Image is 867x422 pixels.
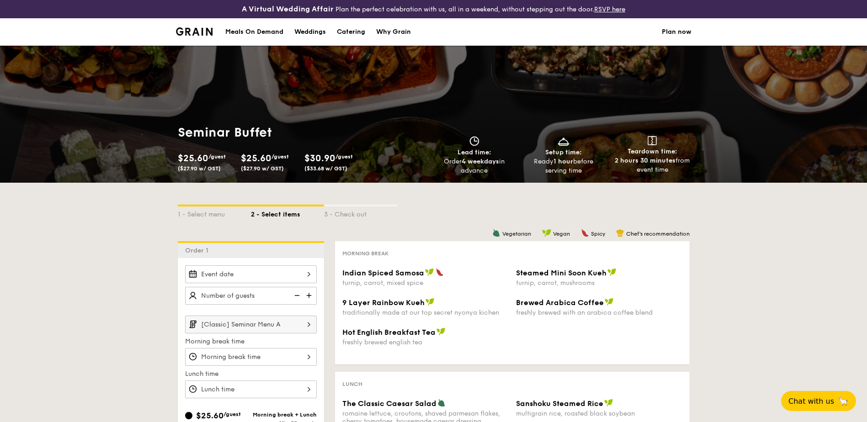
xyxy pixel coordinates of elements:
button: Chat with us🦙 [781,391,856,411]
img: icon-reduce.1d2dbef1.svg [289,287,303,304]
img: icon-vegan.f8ff3823.svg [607,268,617,276]
span: 9 Layer Rainbow Kueh [342,298,425,307]
input: Morning break time [185,348,317,366]
strong: 4 weekdays [462,158,499,165]
span: $25.60 [178,153,208,164]
div: freshly brewed with an arabica coffee blend [516,309,682,316]
div: Ready before serving time [522,157,604,175]
strong: 2 hours 30 minutes [615,157,676,164]
input: Lunch time [185,380,317,398]
div: Order in advance [434,157,516,175]
span: Steamed Mini Soon Kueh [516,269,606,277]
img: icon-add.58712e84.svg [303,287,317,304]
img: icon-vegetarian.fe4039eb.svg [492,229,500,237]
span: Indian Spiced Samosa [342,269,424,277]
span: $30.90 [304,153,335,164]
span: ($27.90 w/ GST) [178,165,221,172]
a: RSVP here [594,5,625,13]
div: turnip, carrot, mixed spice [342,279,509,287]
span: 🦙 [838,396,849,406]
span: Chat with us [788,397,834,406]
span: Chef's recommendation [626,231,690,237]
label: Morning break time [185,337,317,346]
input: $25.60/guest($27.90 w/ GST)Morning break + LunchMin 30 guests [185,412,192,419]
div: from event time [612,156,693,174]
span: Teardown time: [628,148,677,155]
a: Catering [331,18,371,46]
span: Lead time: [457,148,491,156]
div: traditionally made at our top secret nyonya kichen [342,309,509,316]
img: icon-clock.2db775ea.svg [468,136,481,146]
a: Plan now [662,18,691,46]
span: ($27.90 w/ GST) [241,165,284,172]
span: Order 1 [185,247,212,254]
div: Morning break + Lunch [251,411,317,418]
img: icon-chef-hat.a58ddaea.svg [616,229,624,237]
div: Weddings [294,18,326,46]
span: $25.60 [241,153,271,164]
span: Setup time: [545,148,582,156]
span: /guest [335,153,353,160]
img: icon-vegan.f8ff3823.svg [436,327,446,336]
img: icon-dish.430c3a2e.svg [557,136,570,146]
img: icon-spicy.37a8142b.svg [581,229,589,237]
span: $25.60 [196,411,223,421]
div: 1 - Select menu [178,206,251,219]
div: freshly brewed english tea [342,338,509,346]
img: icon-spicy.37a8142b.svg [436,268,444,276]
img: icon-chevron-right.3c0dfbd6.svg [301,316,317,333]
div: turnip, carrot, mushrooms [516,279,682,287]
strong: 1 hour [553,158,573,165]
input: Number of guests [185,287,317,305]
a: Weddings [289,18,331,46]
span: ($33.68 w/ GST) [304,165,347,172]
span: /guest [208,153,226,160]
span: Hot English Breakfast Tea [342,328,436,337]
img: Grain [176,27,213,36]
span: Sanshoku Steamed Rice [516,399,603,408]
label: Lunch time [185,369,317,379]
img: icon-vegetarian.fe4039eb.svg [437,399,446,407]
div: 2 - Select items [251,206,324,219]
div: Plan the perfect celebration with us, all in a weekend, without stepping out the door. [170,4,697,15]
img: icon-vegan.f8ff3823.svg [425,268,434,276]
span: Vegan [553,231,570,237]
img: icon-vegan.f8ff3823.svg [542,229,551,237]
a: Meals On Demand [220,18,289,46]
span: /guest [223,411,241,417]
h1: Seminar Buffet [178,124,361,141]
img: icon-vegan.f8ff3823.svg [605,298,614,306]
input: Event date [185,265,317,283]
span: The Classic Caesar Salad [342,399,436,408]
a: Why Grain [371,18,416,46]
img: icon-vegan.f8ff3823.svg [426,298,435,306]
img: icon-teardown.65201eee.svg [648,136,657,145]
span: Lunch [342,381,362,387]
img: icon-vegan.f8ff3823.svg [604,399,613,407]
h4: A Virtual Wedding Affair [242,4,334,15]
div: 3 - Check out [324,206,397,219]
div: Catering [337,18,365,46]
span: Morning break [342,250,388,257]
span: Vegetarian [502,231,531,237]
a: Logotype [176,27,213,36]
span: Spicy [591,231,605,237]
span: /guest [271,153,289,160]
div: Meals On Demand [225,18,283,46]
div: multigrain rice, roasted black soybean [516,410,682,417]
span: Brewed Arabica Coffee [516,298,604,307]
div: Why Grain [376,18,411,46]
